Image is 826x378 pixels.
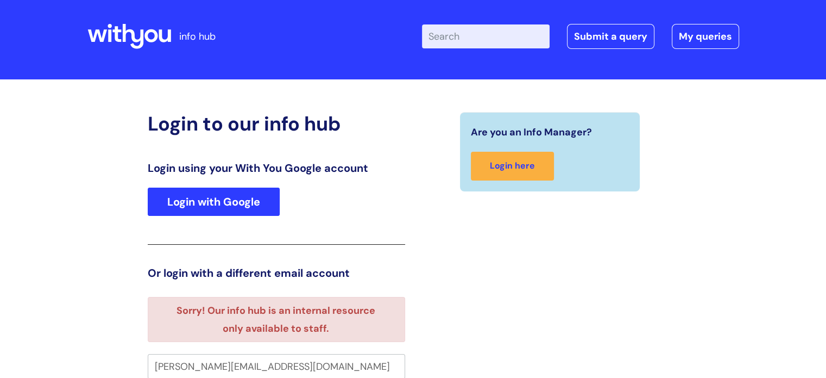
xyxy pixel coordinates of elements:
h3: Or login with a different email account [148,267,405,280]
a: My queries [672,24,739,49]
h3: Login using your With You Google account [148,162,405,175]
li: Sorry! Our info hub is an internal resource only available to staff. [167,302,386,337]
a: Submit a query [567,24,654,49]
input: Search [422,24,550,48]
p: info hub [179,28,216,45]
a: Login here [471,152,554,181]
a: Login with Google [148,188,280,216]
span: Are you an Info Manager? [471,123,592,141]
h2: Login to our info hub [148,112,405,135]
